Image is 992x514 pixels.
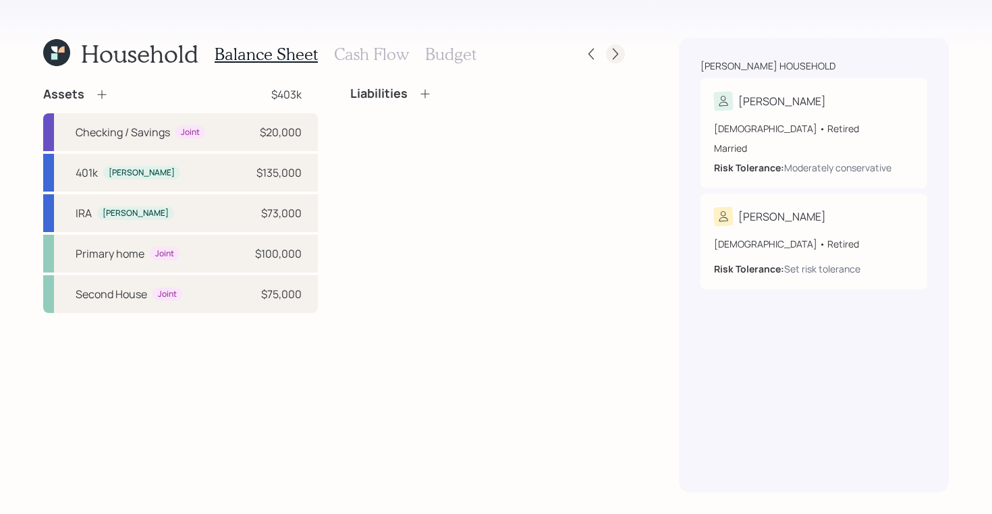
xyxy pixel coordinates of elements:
[700,59,835,73] div: [PERSON_NAME] household
[76,165,98,181] div: 401k
[76,246,144,262] div: Primary home
[271,86,302,103] div: $403k
[76,286,147,302] div: Second House
[255,246,302,262] div: $100,000
[714,141,914,155] div: Married
[261,286,302,302] div: $75,000
[256,165,302,181] div: $135,000
[155,248,174,260] div: Joint
[215,45,318,64] h3: Balance Sheet
[260,124,302,140] div: $20,000
[738,93,826,109] div: [PERSON_NAME]
[714,121,914,136] div: [DEMOGRAPHIC_DATA] • Retired
[784,262,860,276] div: Set risk tolerance
[714,161,784,174] b: Risk Tolerance:
[109,167,175,179] div: [PERSON_NAME]
[784,161,891,175] div: Moderately conservative
[425,45,476,64] h3: Budget
[350,86,408,101] h4: Liabilities
[81,39,198,68] h1: Household
[261,205,302,221] div: $73,000
[76,205,92,221] div: IRA
[181,127,200,138] div: Joint
[714,262,784,275] b: Risk Tolerance:
[158,289,177,300] div: Joint
[334,45,409,64] h3: Cash Flow
[714,237,914,251] div: [DEMOGRAPHIC_DATA] • Retired
[43,87,84,102] h4: Assets
[76,124,170,140] div: Checking / Savings
[738,208,826,225] div: [PERSON_NAME]
[103,208,169,219] div: [PERSON_NAME]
